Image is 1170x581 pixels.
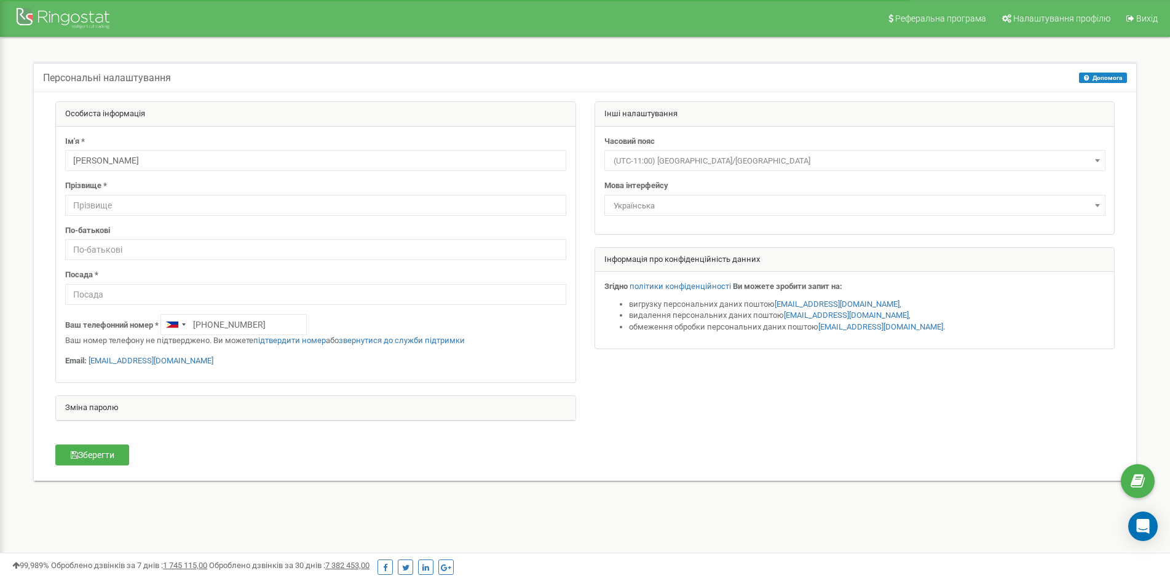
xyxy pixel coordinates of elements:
[1079,73,1127,83] button: Допомога
[818,322,943,331] a: [EMAIL_ADDRESS][DOMAIN_NAME]
[609,197,1101,215] span: Українська
[65,180,107,192] label: Прізвище *
[65,335,566,347] p: Ваш номер телефону не підтверджено. Ви можете або
[65,195,566,216] input: Прізвище
[604,150,1105,171] span: (UTC-11:00) Pacific/Midway
[65,239,566,260] input: По-батькові
[161,315,189,334] div: Telephone country code
[65,225,110,237] label: По-батькові
[604,195,1105,216] span: Українська
[1136,14,1158,23] span: Вихід
[43,73,171,84] h5: Персональні налаштування
[65,284,566,305] input: Посада
[895,14,986,23] span: Реферальна програма
[65,356,87,365] strong: Email:
[55,445,129,465] button: Зберегти
[629,322,1105,333] li: обмеження обробки персональних даних поштою .
[89,356,213,365] a: [EMAIL_ADDRESS][DOMAIN_NAME]
[629,310,1105,322] li: видалення персональних даних поштою ,
[604,136,655,148] label: Часовий пояс
[784,310,909,320] a: [EMAIL_ADDRESS][DOMAIN_NAME]
[56,396,575,421] div: Зміна паролю
[163,561,207,570] u: 1 745 115,00
[609,152,1101,170] span: (UTC-11:00) Pacific/Midway
[56,102,575,127] div: Особиста інформація
[209,561,370,570] span: Оброблено дзвінків за 30 днів :
[595,248,1115,272] div: Інформація про конфіденційність данних
[12,561,49,570] span: 99,989%
[51,561,207,570] span: Оброблено дзвінків за 7 днів :
[65,320,159,331] label: Ваш телефонний номер *
[65,150,566,171] input: Ім'я
[630,282,731,291] a: політики конфіденційності
[1013,14,1110,23] span: Налаштування профілю
[1128,512,1158,541] div: Open Intercom Messenger
[775,299,899,309] a: [EMAIL_ADDRESS][DOMAIN_NAME]
[733,282,842,291] strong: Ви можете зробити запит на:
[629,299,1105,310] li: вигрузку персональних даних поштою ,
[160,314,307,335] input: +1-800-555-55-55
[604,282,628,291] strong: Згідно
[604,180,668,192] label: Мова інтерфейсу
[65,136,85,148] label: Ім'я *
[253,336,326,345] a: підтвердити номер
[325,561,370,570] u: 7 382 453,00
[339,336,465,345] a: звернутися до служби підтримки
[65,269,98,281] label: Посада *
[595,102,1115,127] div: Інші налаштування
